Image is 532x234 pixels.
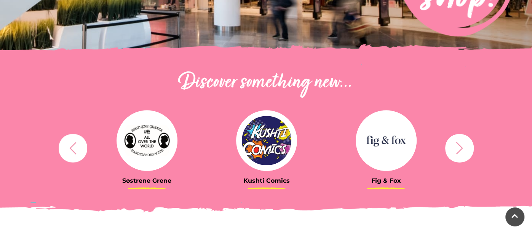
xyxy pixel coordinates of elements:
[332,177,440,184] h3: Fig & Fox
[332,110,440,184] a: Fig & Fox
[93,110,201,184] a: Søstrene Grene
[212,110,321,184] a: Kushti Comics
[212,177,321,184] h3: Kushti Comics
[55,71,478,95] h2: Discover something new...
[93,177,201,184] h3: Søstrene Grene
